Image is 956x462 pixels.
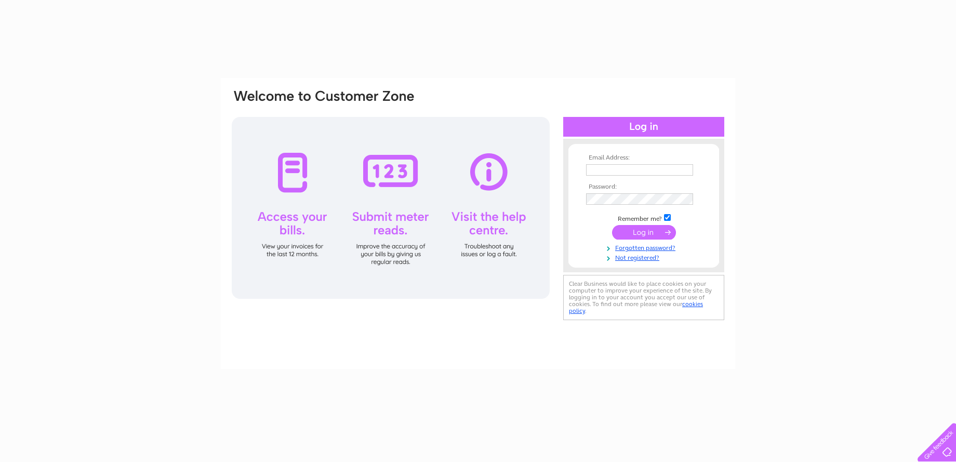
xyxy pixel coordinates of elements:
th: Email Address: [583,154,704,162]
td: Remember me? [583,213,704,223]
input: Submit [612,225,676,240]
a: Forgotten password? [586,242,704,252]
th: Password: [583,183,704,191]
a: cookies policy [569,300,703,314]
div: Clear Business would like to place cookies on your computer to improve your experience of the sit... [563,275,724,320]
a: Not registered? [586,252,704,262]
